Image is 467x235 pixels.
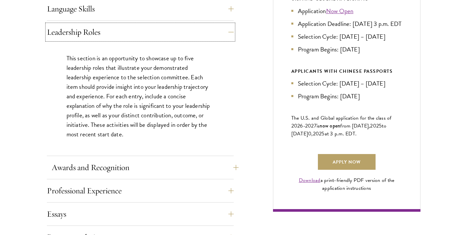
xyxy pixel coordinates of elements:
[370,122,379,130] span: 202
[47,183,234,199] button: Professional Experience
[321,130,324,138] span: 5
[300,122,303,130] span: 6
[311,130,313,138] span: ,
[379,122,382,130] span: 5
[320,122,340,129] span: now open
[47,1,234,17] button: Language Skills
[291,45,402,54] li: Program Begins: [DATE]
[317,122,320,130] span: is
[291,32,402,41] li: Selection Cycle: [DATE] – [DATE]
[318,154,376,170] a: Apply Now
[47,206,234,222] button: Essays
[314,122,317,130] span: 7
[291,176,402,192] div: a print-friendly PDF version of the application instructions
[291,6,402,16] li: Application
[340,122,370,130] span: from [DATE],
[67,53,214,139] p: This section is an opportunity to showcase up to five leadership roles that illustrate your demon...
[52,160,239,175] button: Awards and Recognition
[291,19,402,29] li: Application Deadline: [DATE] 3 p.m. EDT
[303,122,314,130] span: -202
[291,91,402,101] li: Program Begins: [DATE]
[291,79,402,88] li: Selection Cycle: [DATE] – [DATE]
[291,122,386,138] span: to [DATE]
[291,114,392,130] span: The U.S. and Global application for the class of 202
[291,67,402,75] div: APPLICANTS WITH CHINESE PASSPORTS
[299,176,321,184] a: Download
[313,130,322,138] span: 202
[325,130,357,138] span: at 3 p.m. EDT.
[47,24,234,40] button: Leadership Roles
[326,6,354,16] a: Now Open
[308,130,311,138] span: 0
